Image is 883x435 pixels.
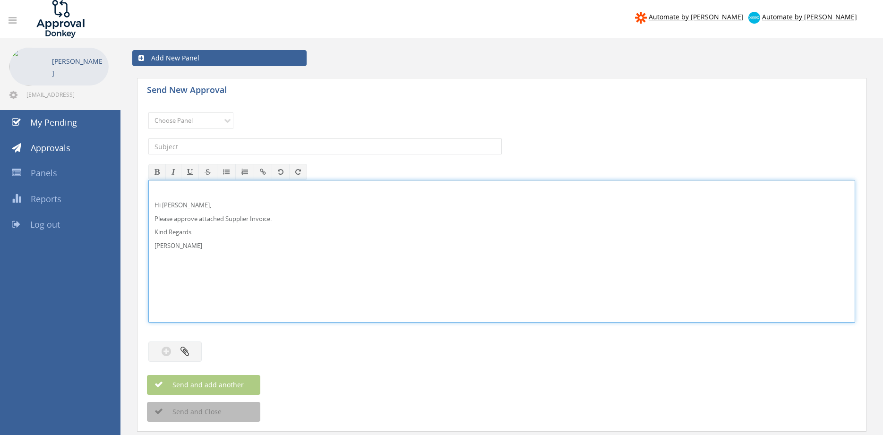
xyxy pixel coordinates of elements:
span: My Pending [30,117,77,128]
button: Send and Close [147,402,260,422]
a: Add New Panel [132,50,307,66]
button: Send and add another [147,375,260,395]
input: Subject [148,138,502,154]
button: Bold [148,164,166,180]
button: Insert / edit link [254,164,272,180]
button: Unordered List [217,164,236,180]
p: Hi [PERSON_NAME], [154,201,849,210]
span: Panels [31,167,57,179]
span: Automate by [PERSON_NAME] [649,12,744,21]
span: Send and add another [152,380,244,389]
button: Redo [289,164,307,180]
span: Automate by [PERSON_NAME] [762,12,857,21]
span: Log out [30,219,60,230]
button: Underline [181,164,199,180]
p: Kind Regards [154,228,849,237]
button: Strikethrough [198,164,217,180]
button: Ordered List [235,164,254,180]
img: xero-logo.png [748,12,760,24]
button: Italic [165,164,181,180]
h5: Send New Approval [147,85,312,97]
img: zapier-logomark.png [635,12,647,24]
p: [PERSON_NAME] [154,241,849,250]
button: Undo [272,164,290,180]
span: Reports [31,193,61,205]
span: Approvals [31,142,70,154]
p: Please approve attached Supplier Invoice. [154,214,849,223]
span: [EMAIL_ADDRESS][DOMAIN_NAME] [26,91,107,98]
p: [PERSON_NAME] [52,55,104,79]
